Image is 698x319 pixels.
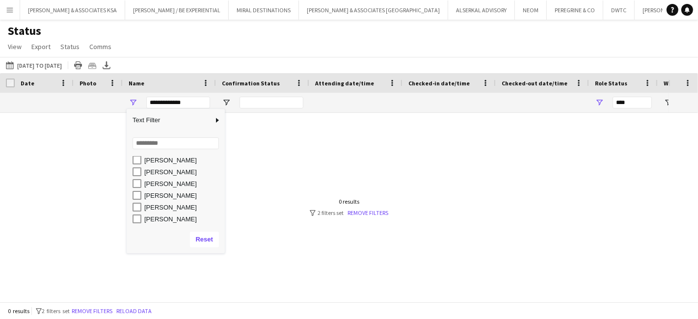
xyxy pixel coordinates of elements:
[310,198,388,205] div: 0 results
[114,306,154,317] button: Reload data
[6,79,15,88] input: Column with Header Selection
[125,0,229,20] button: [PERSON_NAME] / BE EXPERIENTIAL
[20,0,125,20] button: [PERSON_NAME] & ASSOCIATES KSA
[595,98,604,107] button: Open Filter Menu
[144,168,222,176] div: [PERSON_NAME]
[42,307,70,315] span: 2 filters set
[4,59,64,71] button: [DATE] to [DATE]
[222,80,280,87] span: Confirmation Status
[31,42,51,51] span: Export
[129,98,137,107] button: Open Filter Menu
[603,0,635,20] button: DWTC
[144,157,222,164] div: [PERSON_NAME]
[80,80,96,87] span: Photo
[127,112,213,129] span: Text Filter
[635,0,693,20] button: [PERSON_NAME]
[127,109,225,253] div: Column Filter
[8,42,22,51] span: View
[127,142,225,225] div: Filter List
[144,215,222,223] div: [PERSON_NAME]
[595,80,627,87] span: Role Status
[408,80,470,87] span: Checked-in date/time
[664,98,672,107] button: Open Filter Menu
[86,59,98,71] app-action-btn: Crew files as ZIP
[515,0,547,20] button: NEOM
[348,209,388,216] a: Remove filters
[448,0,515,20] button: ALSERKAL ADVISORY
[60,42,80,51] span: Status
[70,306,114,317] button: Remove filters
[310,209,388,216] div: 2 filters set
[144,192,222,199] div: [PERSON_NAME]
[299,0,448,20] button: [PERSON_NAME] & ASSOCIATES [GEOGRAPHIC_DATA]
[4,40,26,53] a: View
[21,80,34,87] span: Date
[56,40,83,53] a: Status
[222,98,231,107] button: Open Filter Menu
[85,40,115,53] a: Comms
[89,42,111,51] span: Comms
[229,0,299,20] button: MIRAL DESTINATIONS
[133,137,219,149] input: Search filter values
[144,204,222,211] div: [PERSON_NAME]
[101,59,112,71] app-action-btn: Export XLSX
[240,97,303,108] input: Confirmation Status Filter Input
[315,80,374,87] span: Attending date/time
[144,180,222,187] div: [PERSON_NAME]
[27,40,54,53] a: Export
[547,0,603,20] button: PEREGRINE & CO
[502,80,567,87] span: Checked-out date/time
[190,232,219,247] button: Reset
[129,80,144,87] span: Name
[72,59,84,71] app-action-btn: Print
